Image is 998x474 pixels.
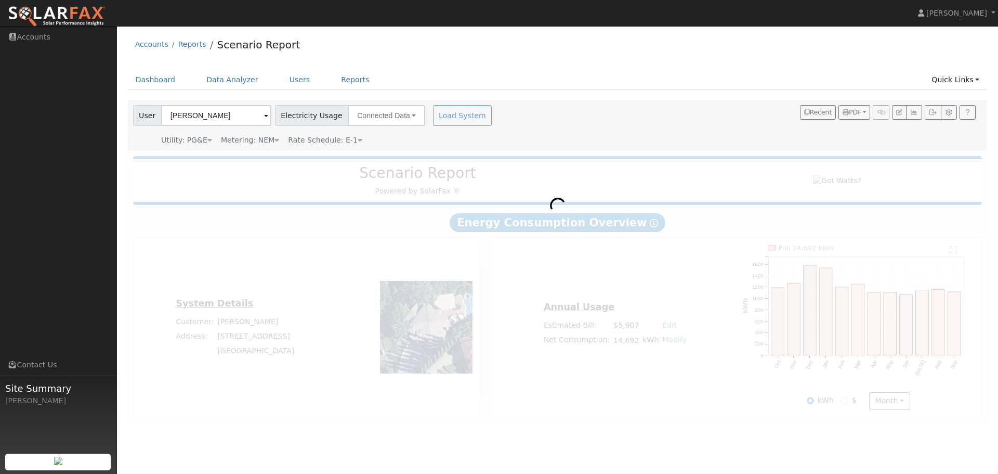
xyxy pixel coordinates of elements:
a: Scenario Report [217,39,300,51]
a: Data Analyzer [199,70,266,89]
span: Site Summary [5,381,111,395]
div: Metering: NEM [221,135,279,146]
button: PDF [838,105,870,120]
button: Export Interval Data [925,105,941,120]
button: Connected Data [348,105,425,126]
img: retrieve [54,457,62,465]
a: Accounts [135,40,168,48]
div: Utility: PG&E [161,135,212,146]
button: Settings [941,105,957,120]
span: User [133,105,162,126]
img: SolarFax [8,6,106,28]
a: Reports [178,40,206,48]
span: [PERSON_NAME] [926,9,987,17]
button: Multi-Series Graph [906,105,922,120]
a: Users [282,70,318,89]
div: [PERSON_NAME] [5,395,111,406]
a: Dashboard [128,70,183,89]
a: Help Link [960,105,976,120]
button: Recent [800,105,836,120]
button: Edit User [892,105,907,120]
a: Reports [333,70,377,89]
input: Select a User [161,105,271,126]
a: Quick Links [924,70,987,89]
span: PDF [843,109,861,116]
span: Electricity Usage [275,105,348,126]
span: Alias: HETOUC [288,136,362,144]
